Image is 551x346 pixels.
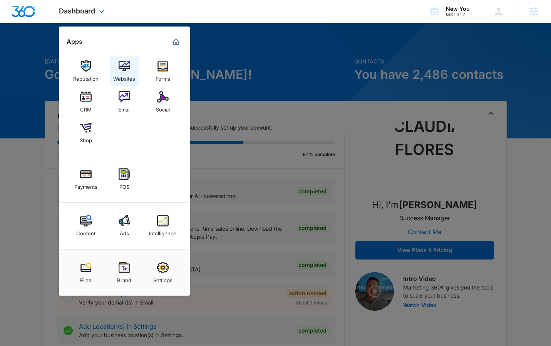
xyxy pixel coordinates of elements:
div: Keywords by Traffic [85,45,130,50]
div: Ads [120,226,129,236]
div: Intelligence [149,226,176,236]
a: Ads [110,211,139,240]
a: Settings [148,258,178,287]
a: Brand [110,258,139,287]
img: tab_domain_overview_orange.svg [21,45,27,51]
div: v 4.0.25 [22,12,38,18]
div: Payments [74,180,97,190]
div: Content [76,226,95,236]
div: Domain: [DOMAIN_NAME] [20,20,85,26]
a: CRM [71,87,100,116]
div: Reputation [73,72,99,82]
div: Settings [153,273,173,283]
div: Shop [80,133,92,143]
div: account id [446,12,470,17]
a: Websites [110,57,139,86]
div: Email [118,103,131,113]
div: Social [156,103,170,113]
a: Email [110,87,139,116]
div: account name [446,6,470,12]
div: Domain Overview [29,45,69,50]
a: Reputation [71,57,100,86]
div: Forms [156,72,170,82]
a: POS [110,165,139,194]
a: Payments [71,165,100,194]
div: CRM [80,103,92,113]
a: Content [71,211,100,240]
a: Forms [148,57,178,86]
a: Intelligence [148,211,178,240]
a: Files [71,258,100,287]
a: Social [148,87,178,116]
h2: Apps [67,38,82,45]
div: POS [119,180,129,190]
div: Websites [113,72,135,82]
img: logo_orange.svg [12,12,18,18]
a: Marketing 360® Dashboard [170,36,182,48]
span: Dashboard [59,7,95,15]
div: Brand [117,273,131,283]
img: tab_keywords_by_traffic_grey.svg [77,45,83,51]
div: Files [80,273,91,283]
a: Shop [71,118,100,147]
img: website_grey.svg [12,20,18,26]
